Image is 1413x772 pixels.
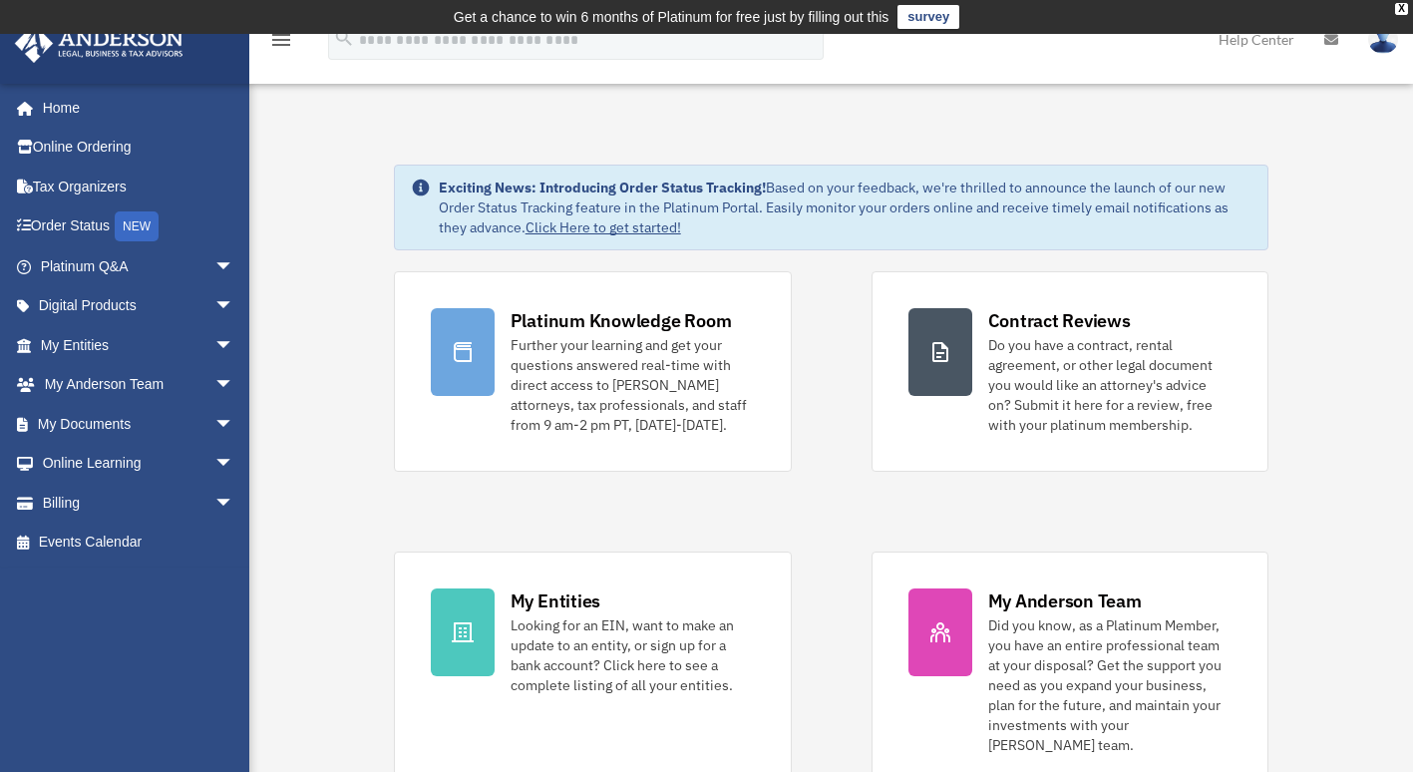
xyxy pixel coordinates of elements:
[14,167,264,206] a: Tax Organizers
[439,178,1252,237] div: Based on your feedback, we're thrilled to announce the launch of our new Order Status Tracking fe...
[988,615,1233,755] div: Did you know, as a Platinum Member, you have an entire professional team at your disposal? Get th...
[14,128,264,168] a: Online Ordering
[511,588,600,613] div: My Entities
[214,246,254,287] span: arrow_drop_down
[214,404,254,445] span: arrow_drop_down
[988,588,1142,613] div: My Anderson Team
[454,5,889,29] div: Get a chance to win 6 months of Platinum for free just by filling out this
[439,179,766,196] strong: Exciting News: Introducing Order Status Tracking!
[526,218,681,236] a: Click Here to get started!
[14,246,264,286] a: Platinum Q&Aarrow_drop_down
[511,308,732,333] div: Platinum Knowledge Room
[14,325,264,365] a: My Entitiesarrow_drop_down
[14,88,254,128] a: Home
[214,365,254,406] span: arrow_drop_down
[511,615,755,695] div: Looking for an EIN, want to make an update to an entity, or sign up for a bank account? Click her...
[333,27,355,49] i: search
[214,325,254,366] span: arrow_drop_down
[897,5,959,29] a: survey
[988,308,1131,333] div: Contract Reviews
[511,335,755,435] div: Further your learning and get your questions answered real-time with direct access to [PERSON_NAM...
[1395,3,1408,15] div: close
[115,211,159,241] div: NEW
[14,444,264,484] a: Online Learningarrow_drop_down
[14,483,264,523] a: Billingarrow_drop_down
[214,286,254,327] span: arrow_drop_down
[9,24,189,63] img: Anderson Advisors Platinum Portal
[988,335,1233,435] div: Do you have a contract, rental agreement, or other legal document you would like an attorney's ad...
[872,271,1269,472] a: Contract Reviews Do you have a contract, rental agreement, or other legal document you would like...
[269,35,293,52] a: menu
[394,271,792,472] a: Platinum Knowledge Room Further your learning and get your questions answered real-time with dire...
[214,444,254,485] span: arrow_drop_down
[214,483,254,524] span: arrow_drop_down
[14,404,264,444] a: My Documentsarrow_drop_down
[269,28,293,52] i: menu
[14,286,264,326] a: Digital Productsarrow_drop_down
[1368,25,1398,54] img: User Pic
[14,365,264,405] a: My Anderson Teamarrow_drop_down
[14,523,264,563] a: Events Calendar
[14,206,264,247] a: Order StatusNEW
